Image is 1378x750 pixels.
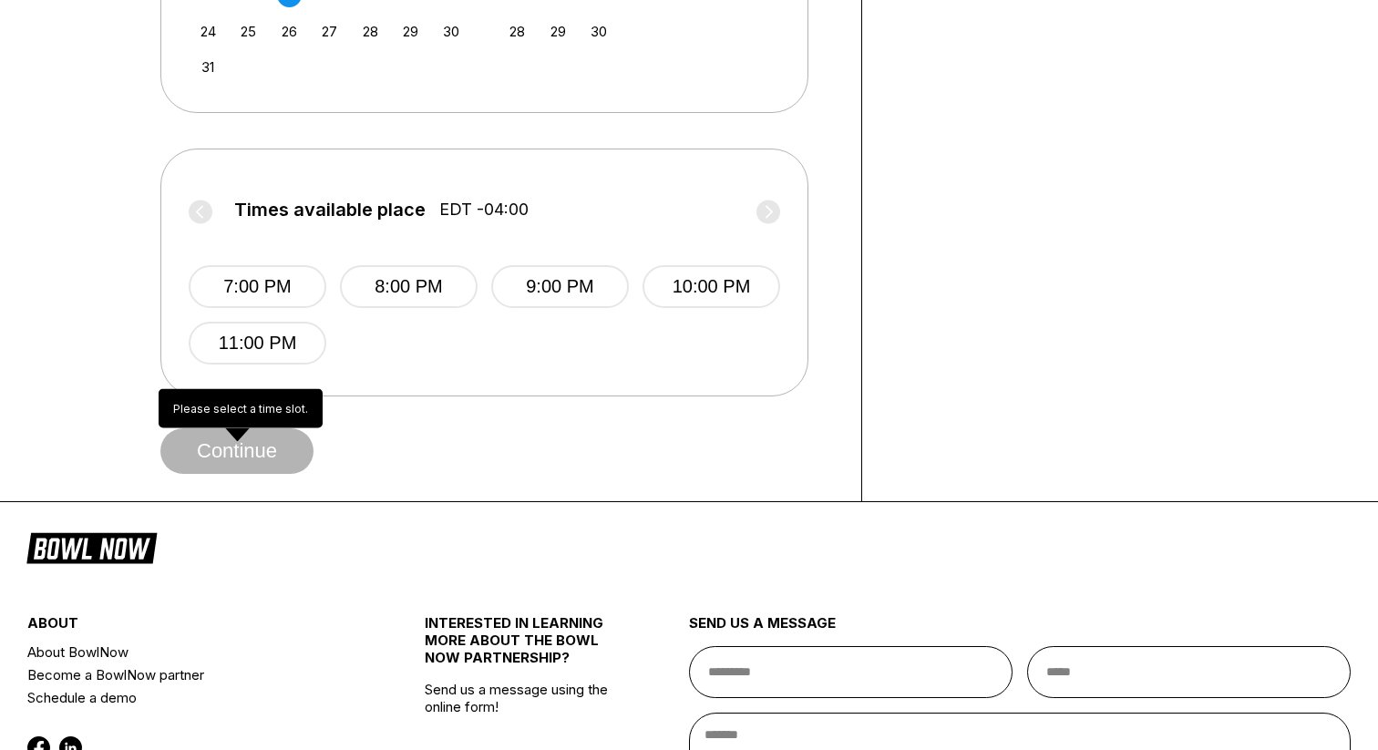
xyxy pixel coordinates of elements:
[27,641,358,663] a: About BowlNow
[234,200,426,220] span: Times available place
[505,19,530,44] div: Choose Sunday, September 28th, 2025
[643,265,780,308] button: 10:00 PM
[317,19,342,44] div: Choose Wednesday, August 27th, 2025
[358,19,383,44] div: Choose Thursday, August 28th, 2025
[196,19,221,44] div: Choose Sunday, August 24th, 2025
[439,19,464,44] div: Choose Saturday, August 30th, 2025
[159,389,323,428] div: Please select a time slot.
[196,55,221,79] div: Choose Sunday, August 31st, 2025
[425,614,623,681] div: INTERESTED IN LEARNING MORE ABOUT THE BOWL NOW PARTNERSHIP?
[277,19,302,44] div: Choose Tuesday, August 26th, 2025
[27,663,358,686] a: Become a BowlNow partner
[439,200,529,220] span: EDT -04:00
[189,265,326,308] button: 7:00 PM
[27,686,358,709] a: Schedule a demo
[398,19,423,44] div: Choose Friday, August 29th, 2025
[189,322,326,365] button: 11:00 PM
[236,19,261,44] div: Choose Monday, August 25th, 2025
[27,614,358,641] div: about
[689,614,1351,646] div: send us a message
[586,19,611,44] div: Choose Tuesday, September 30th, 2025
[491,265,629,308] button: 9:00 PM
[546,19,571,44] div: Choose Monday, September 29th, 2025
[340,265,478,308] button: 8:00 PM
